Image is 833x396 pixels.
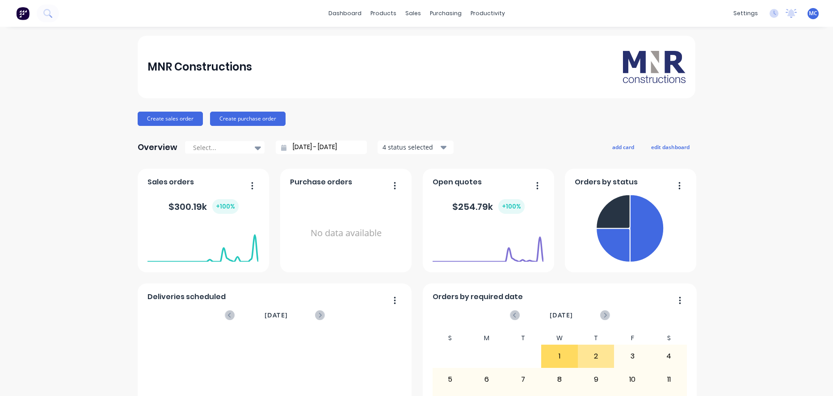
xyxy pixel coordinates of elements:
[651,332,687,345] div: S
[578,345,614,367] div: 2
[401,7,425,20] div: sales
[366,7,401,20] div: products
[809,9,817,17] span: MC
[433,177,482,188] span: Open quotes
[212,199,239,214] div: + 100 %
[466,7,509,20] div: productivity
[651,368,687,391] div: 11
[147,58,252,76] div: MNR Constructions
[168,199,239,214] div: $ 300.19k
[578,332,614,345] div: T
[469,368,505,391] div: 6
[452,199,525,214] div: $ 254.79k
[425,7,466,20] div: purchasing
[729,7,762,20] div: settings
[432,332,469,345] div: S
[614,332,651,345] div: F
[606,141,640,153] button: add card
[550,310,573,320] span: [DATE]
[210,112,286,126] button: Create purchase order
[324,7,366,20] a: dashboard
[614,345,650,367] div: 3
[542,345,577,367] div: 1
[614,368,650,391] div: 10
[290,177,352,188] span: Purchase orders
[542,368,577,391] div: 8
[645,141,695,153] button: edit dashboard
[383,142,439,152] div: 4 status selected
[138,138,177,156] div: Overview
[290,191,402,275] div: No data available
[505,332,542,345] div: T
[651,345,687,367] div: 4
[433,368,468,391] div: 5
[498,199,525,214] div: + 100 %
[138,112,203,126] button: Create sales order
[378,141,454,154] button: 4 status selected
[468,332,505,345] div: M
[16,7,29,20] img: Factory
[578,368,614,391] div: 9
[575,177,638,188] span: Orders by status
[541,332,578,345] div: W
[265,310,288,320] span: [DATE]
[147,177,194,188] span: Sales orders
[505,368,541,391] div: 7
[623,51,686,83] img: MNR Constructions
